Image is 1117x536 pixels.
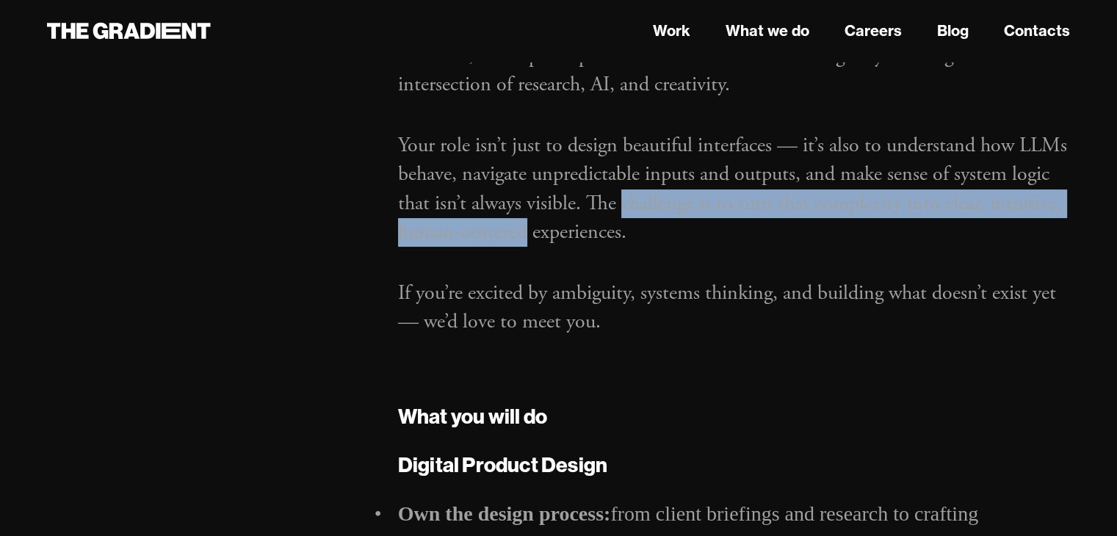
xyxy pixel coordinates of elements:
[398,452,607,477] strong: Digital Product Design
[398,403,547,429] strong: What you will do
[845,20,902,42] a: Careers
[398,279,1070,336] p: If you’re excited by ambiguity, systems thinking, and building what doesn’t exist yet — we’d love...
[726,20,809,42] a: What we do
[653,20,690,42] a: Work
[937,20,969,42] a: Blog
[398,131,1070,247] p: Your role isn’t just to design beautiful interfaces — it’s also to understand how LLMs behave, na...
[1004,20,1070,42] a: Contacts
[398,502,611,525] strong: Own the design process:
